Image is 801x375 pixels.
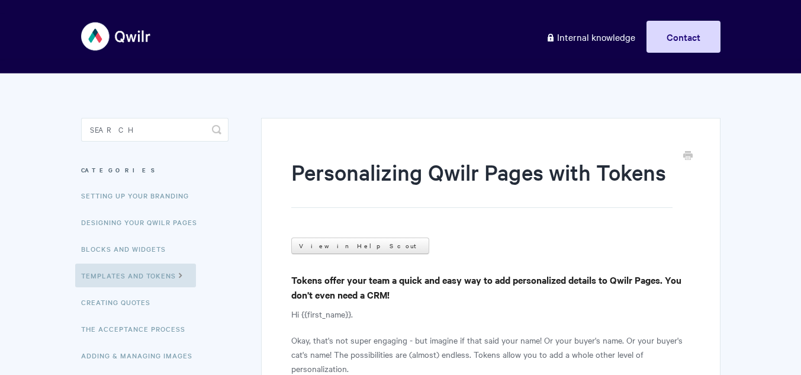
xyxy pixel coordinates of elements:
[81,210,206,234] a: Designing Your Qwilr Pages
[646,21,720,53] a: Contact
[291,157,672,208] h1: Personalizing Qwilr Pages with Tokens
[291,273,690,302] h4: Tokens offer your team a quick and easy way to add personalized details to Qwilr Pages. You don't...
[81,237,175,261] a: Blocks and Widgets
[81,317,194,341] a: The Acceptance Process
[81,14,152,59] img: Qwilr Help Center
[291,307,690,321] p: Hi {{first_name}}.
[537,21,644,53] a: Internal knowledge
[81,184,198,207] a: Setting up your Branding
[81,290,159,314] a: Creating Quotes
[291,238,429,254] a: View in Help Scout
[81,159,229,181] h3: Categories
[81,344,201,367] a: Adding & Managing Images
[81,118,229,142] input: Search
[683,150,693,163] a: Print this Article
[75,264,196,287] a: Templates and Tokens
